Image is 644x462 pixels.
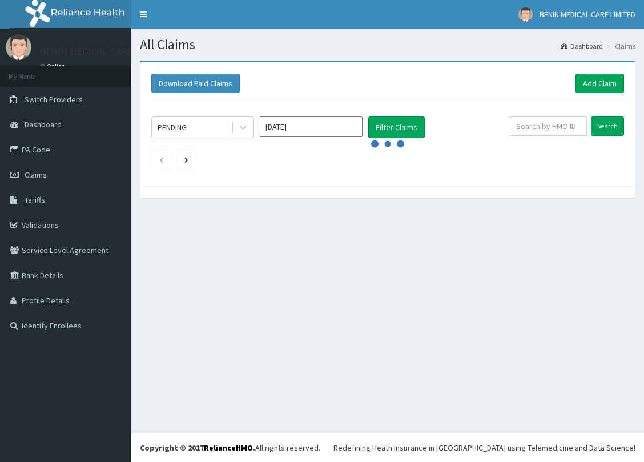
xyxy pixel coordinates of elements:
[25,195,45,205] span: Tariffs
[575,74,624,93] a: Add Claim
[140,37,635,52] h1: All Claims
[540,9,635,19] span: BENIN MEDICAL CARE LIMITED
[368,116,425,138] button: Filter Claims
[25,94,83,105] span: Switch Providers
[260,116,363,137] input: Select Month and Year
[25,119,62,130] span: Dashboard
[204,443,253,453] a: RelianceHMO
[159,154,164,164] a: Previous page
[40,62,67,70] a: Online
[604,41,635,51] li: Claims
[151,74,240,93] button: Download Paid Claims
[40,46,170,57] p: BENIN MEDICAL CARE LIMITED
[25,170,47,180] span: Claims
[509,116,587,136] input: Search by HMO ID
[561,41,603,51] a: Dashboard
[184,154,188,164] a: Next page
[518,7,533,22] img: User Image
[158,122,187,133] div: PENDING
[6,34,31,60] img: User Image
[140,443,255,453] strong: Copyright © 2017 .
[591,116,624,136] input: Search
[333,442,635,453] div: Redefining Heath Insurance in [GEOGRAPHIC_DATA] using Telemedicine and Data Science!
[131,433,644,462] footer: All rights reserved.
[371,127,405,161] svg: audio-loading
